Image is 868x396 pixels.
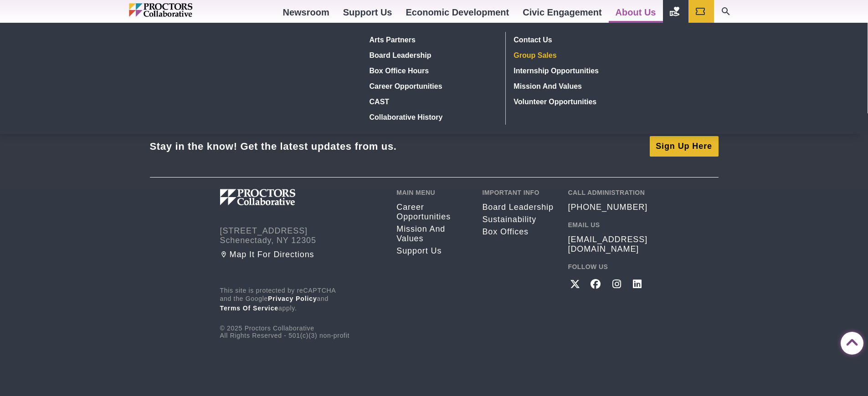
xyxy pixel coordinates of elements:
[510,63,643,78] a: Internship Opportunities
[150,140,397,152] div: Stay in the know! Get the latest updates from us.
[220,189,343,205] img: Proctors logo
[366,47,498,63] a: Board Leadership
[220,226,383,245] address: [STREET_ADDRESS] Schenectady, NY 12305
[650,136,719,156] a: Sign Up Here
[220,250,383,259] a: Map it for directions
[510,94,643,109] a: Volunteer Opportunities
[129,3,231,17] img: Proctors logo
[220,287,383,339] div: © 2025 Proctors Collaborative All Rights Reserved - 501(c)(3) non-profit
[841,332,859,350] a: Back to Top
[568,235,648,254] a: [EMAIL_ADDRESS][DOMAIN_NAME]
[568,203,647,212] a: [PHONE_NUMBER]
[482,189,554,196] h2: Important Info
[510,78,643,94] a: Mission and Values
[366,63,498,78] a: Box Office hours
[482,203,554,212] a: Board Leadership
[482,215,554,224] a: Sustainability
[482,227,554,237] a: Box Offices
[510,47,643,63] a: Group Sales
[396,189,468,196] h2: Main Menu
[396,246,468,256] a: Support Us
[366,78,498,94] a: Career Opportunities
[568,221,648,228] h2: Email Us
[366,94,498,109] a: CAST
[396,203,468,222] a: Career opportunities
[568,263,648,270] h2: Follow Us
[396,224,468,244] a: Mission and Values
[220,305,279,312] a: Terms of Service
[568,189,648,196] h2: Call Administration
[366,32,498,47] a: Arts Partners
[510,32,643,47] a: Contact Us
[366,109,498,125] a: Collaborative History
[220,287,383,313] p: This site is protected by reCAPTCHA and the Google and apply.
[268,295,317,302] a: Privacy Policy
